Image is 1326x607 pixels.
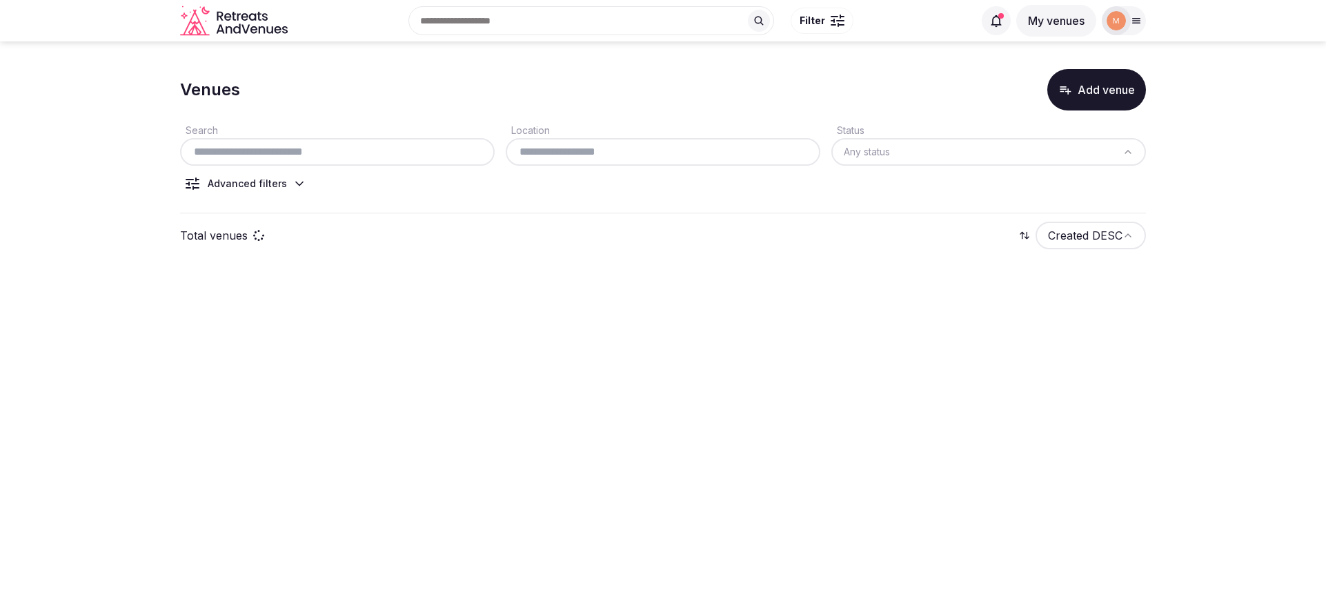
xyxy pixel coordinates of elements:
[180,228,248,243] p: Total venues
[800,14,825,28] span: Filter
[180,124,218,136] label: Search
[1047,69,1146,110] button: Add venue
[180,78,240,102] h1: Venues
[791,8,853,34] button: Filter
[1016,5,1096,37] button: My venues
[1107,11,1126,30] img: marina
[180,6,290,37] svg: Retreats and Venues company logo
[180,6,290,37] a: Visit the homepage
[506,124,550,136] label: Location
[208,177,287,191] div: Advanced filters
[1016,14,1096,28] a: My venues
[831,124,864,136] label: Status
